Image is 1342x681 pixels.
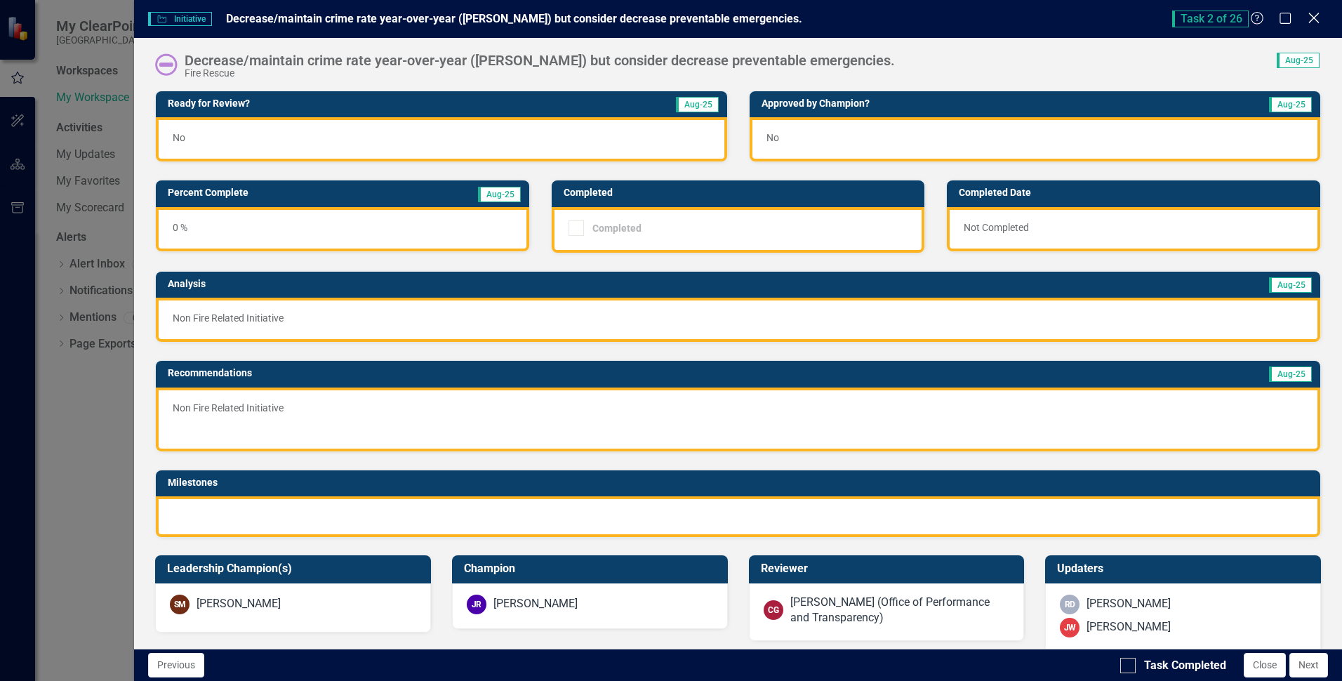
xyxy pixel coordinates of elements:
p: Non Fire Related Initiative [173,311,1303,325]
img: Not Started [155,53,178,76]
div: 0 % [156,207,529,251]
span: Aug-25 [676,97,719,112]
h3: Analysis [168,279,696,289]
div: Decrease/maintain crime rate year-over-year ([PERSON_NAME]) but consider decrease preventable eme... [185,53,895,68]
span: No [173,132,185,143]
h3: Leadership Champion(s) [167,562,424,575]
h3: Completed [564,187,918,198]
span: Aug-25 [1269,366,1312,382]
h3: Ready for Review? [168,98,526,109]
span: Aug-25 [1269,277,1312,293]
div: Task Completed [1144,658,1226,674]
div: Not Completed [947,207,1320,251]
div: JW [1060,618,1079,637]
div: Fire Rescue [185,68,895,79]
span: No [766,132,779,143]
h3: Completed Date [959,187,1313,198]
span: Task 2 of 26 [1172,11,1249,27]
h3: Percent Complete [168,187,397,198]
button: Next [1289,653,1328,677]
h3: Champion [464,562,721,575]
div: [PERSON_NAME] [197,596,281,612]
div: [PERSON_NAME] (Office of Performance and Transparency) [790,595,1010,627]
p: Non Fire Related Initiative [173,401,1303,418]
div: CG [764,600,783,620]
h3: Approved by Champion? [762,98,1153,109]
div: JR [467,595,486,614]
span: Decrease/maintain crime rate year-over-year ([PERSON_NAME]) but consider decrease preventable eme... [226,12,802,25]
button: Close [1244,653,1286,677]
div: [PERSON_NAME] [1087,619,1171,635]
div: [PERSON_NAME] [493,596,578,612]
div: SM [170,595,190,614]
h3: Milestones [168,477,1313,488]
div: RD [1060,595,1079,614]
button: Previous [148,653,204,677]
h3: Recommendations [168,368,919,378]
span: Initiative [148,12,211,26]
span: Aug-25 [1269,97,1312,112]
span: Aug-25 [478,187,521,202]
div: [PERSON_NAME] [1087,596,1171,612]
h3: Reviewer [761,562,1018,575]
span: Aug-25 [1277,53,1320,68]
h3: Updaters [1057,562,1314,575]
